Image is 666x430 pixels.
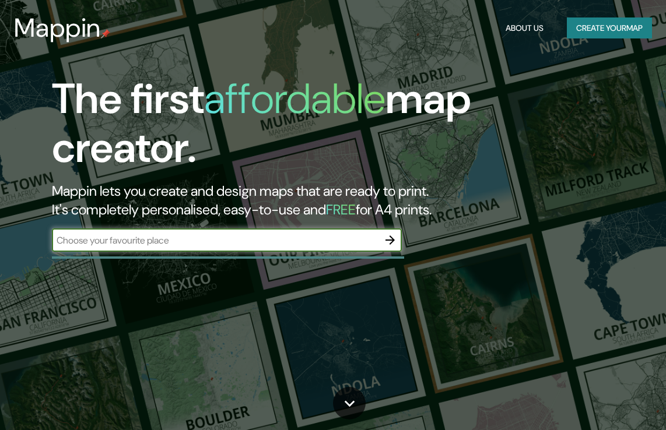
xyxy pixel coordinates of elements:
font: Create your map [576,21,643,36]
input: Choose your favourite place [52,234,378,247]
h1: The first map creator. [52,75,585,182]
h3: Mappin [14,13,101,43]
button: Create yourmap [567,17,652,39]
h2: Mappin lets you create and design maps that are ready to print. It's completely personalised, eas... [52,182,585,219]
h1: affordable [204,72,385,126]
button: About Us [501,17,548,39]
font: About Us [506,21,544,36]
h5: FREE [326,200,356,218]
img: mappin-pin [101,29,110,38]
